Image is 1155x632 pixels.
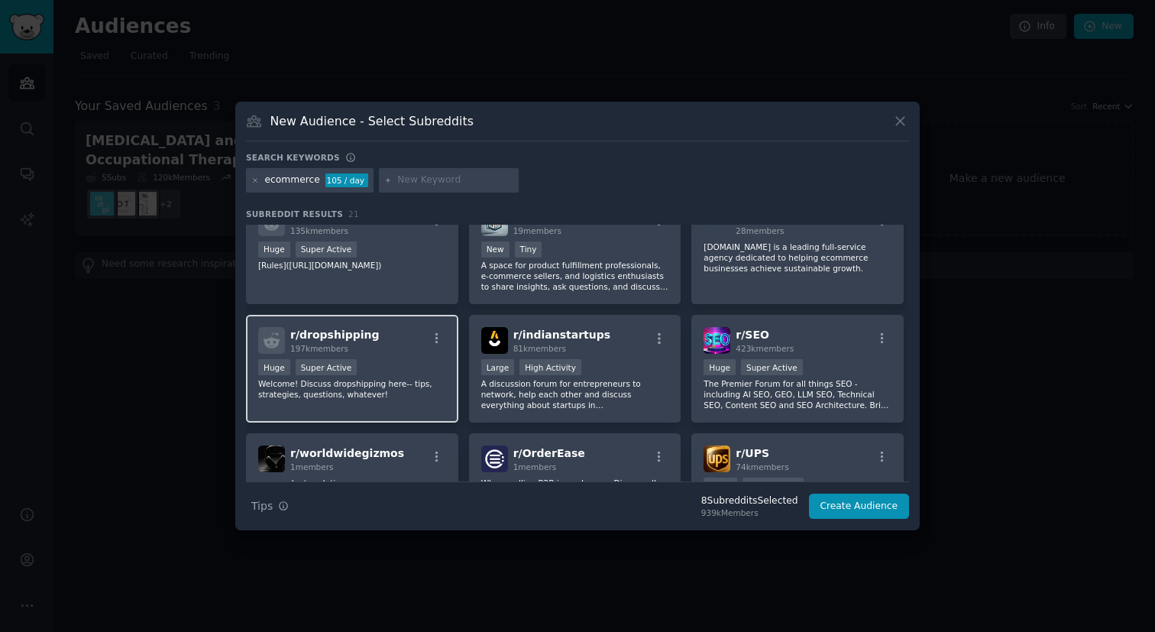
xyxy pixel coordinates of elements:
[397,173,513,187] input: New Keyword
[290,447,404,459] span: r/ worldwidegizmos
[704,446,730,472] img: UPS
[246,209,343,219] span: Subreddit Results
[736,447,769,459] span: r/ UPS
[704,241,891,274] p: [DOMAIN_NAME] is a leading full-service agency dedicated to helping ecommerce businesses achieve ...
[290,226,348,235] span: 135k members
[515,241,542,258] div: Tiny
[348,209,359,219] span: 21
[742,478,804,494] div: Super Active
[809,494,910,520] button: Create Audience
[481,478,669,499] p: Where selling B2B is made easy. Discuss all things OrderEase and order management.
[736,329,769,341] span: r/ SEO
[481,378,669,410] p: A discussion forum for entrepreneurs to network, help each other and discuss everything about sta...
[736,344,794,353] span: 423k members
[736,226,784,235] span: 28 members
[513,447,585,459] span: r/ OrderEase
[704,327,730,354] img: SEO
[296,359,357,375] div: Super Active
[736,462,788,472] span: 74k members
[513,344,566,353] span: 81k members
[290,462,334,472] span: 1 members
[265,173,320,187] div: ecommerce
[258,478,446,488] p: your gadgets solution
[481,260,669,292] p: A space for product fulfillment professionals, e-commerce sellers, and logistics enthusiasts to s...
[251,498,273,514] span: Tips
[258,260,446,271] p: [Rules]([URL][DOMAIN_NAME])
[246,493,294,520] button: Tips
[704,359,736,375] div: Huge
[513,329,610,341] span: r/ indianstartups
[258,378,446,400] p: Welcome! Discuss dropshipping here-- tips, strategies, questions, whatever!
[325,173,368,187] div: 105 / day
[481,241,510,258] div: New
[701,494,798,508] div: 8 Subreddit s Selected
[704,478,737,494] div: Large
[519,359,581,375] div: High Activity
[290,329,380,341] span: r/ dropshipping
[741,359,803,375] div: Super Active
[513,462,557,472] span: 1 members
[258,446,285,472] img: worldwidegizmos
[481,359,515,375] div: Large
[296,241,357,258] div: Super Active
[481,327,508,354] img: indianstartups
[701,507,798,518] div: 939k Members
[270,113,474,129] h3: New Audience - Select Subreddits
[258,241,290,258] div: Huge
[513,226,561,235] span: 19 members
[481,446,508,472] img: OrderEase
[246,152,340,163] h3: Search keywords
[704,378,891,410] p: The Premier Forum for all things SEO - including AI SEO, GEO, LLM SEO, Technical SEO, Content SEO...
[258,359,290,375] div: Huge
[290,344,348,353] span: 197k members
